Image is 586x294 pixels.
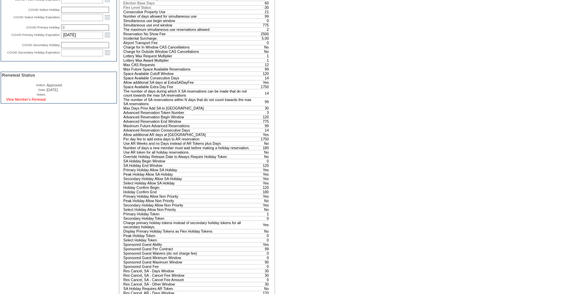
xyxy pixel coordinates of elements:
td: SA Holiday End Window [123,163,256,168]
span: Election Base Days [123,1,155,5]
td: Advanced Reservation Begin Window [123,115,256,119]
td: 0 [256,251,269,255]
td: No [256,198,269,203]
td: -30 [256,5,269,9]
td: 99 [256,247,269,251]
td: Yes [256,132,269,137]
a: Open the calendar popup. [104,49,111,56]
label: COVID Secondary Holiday: [22,43,60,47]
td: 1750 [256,137,269,141]
td: Status: [2,83,46,87]
label: COVID Select Holiday Expiration: [14,16,60,19]
td: Incidental Surcharge. [123,36,256,40]
td: 99 [256,67,269,71]
td: Yes [256,220,269,229]
td: 14 [256,76,269,80]
td: 0 [256,277,269,282]
td: 1 [256,54,269,58]
td: Advanced Reservation Consecutive Days [123,128,256,132]
td: Reservation No Show Fee [123,32,256,36]
td: Yes [256,203,269,207]
td: 0 [256,264,269,269]
td: 120 [256,163,269,168]
td: The number of SA reservations within N days that do not count towards the max SA reservations [123,97,256,106]
td: 120 [256,185,269,190]
td: 14 [256,128,269,132]
td: 1 [256,58,269,62]
td: 0 [256,238,269,242]
td: Peak Holiday Token [123,233,256,238]
td: Secondary Holiday Allow SA Holiday [123,176,256,181]
td: No [256,154,269,159]
td: 180 [256,145,269,150]
td: Max CAS Requests [123,62,256,67]
td: Space Available Consecutive Days [123,76,256,80]
td: Sponsored Guest Minimum Window [123,255,256,260]
td: Yes [256,181,269,185]
td: Select Holiday Token [123,238,256,242]
td: Maximum Future Advanced Reservations [123,123,256,128]
td: No [256,150,269,154]
td: 30 [256,282,269,286]
td: SA Holiday Begin Window [123,159,256,163]
td: 99 [256,123,269,128]
td: 99 [256,97,269,106]
td: 0 [256,18,269,23]
td: Allow additional AR days at [GEOGRAPHIC_DATA] [123,132,256,137]
td: Secondary Holiday Allow Non Priority [123,203,256,207]
span: Renewal Status [2,73,35,78]
span: [DATE] [47,88,58,92]
td: No [256,45,269,49]
td: 775 [256,119,269,123]
td: 0 [256,40,269,45]
td: 14 [256,89,269,97]
td: The number of days during which X SA reservations can be made that do not count towards the max S... [123,89,256,97]
td: 1 [256,212,269,216]
td: 1750 [256,84,269,89]
td: Yes [256,168,269,172]
td: Airport Transport Fee [123,40,256,45]
td: Sponsored Guest Per Contract [123,247,256,251]
td: Charge for In Window CAS Cancellations [123,45,256,49]
td: 90 [256,260,269,264]
td: 30 [256,269,269,273]
td: Res Cancel, SA - Cancel Fee Amount [123,277,256,282]
td: Lottery Max Request Multiplier [123,54,256,58]
td: Date: [2,88,46,92]
td: Display Primary Holiday Tokens as Flex Holiday Tokens [123,229,256,233]
td: Yes [256,176,269,181]
td: Sponsored Guest Ability [123,242,256,247]
td: SA Holiday Requires AR Token [123,286,256,291]
td: No [256,207,269,212]
td: 5.00 [256,36,269,40]
td: Advanced Reservation End Window [123,119,256,123]
td: No [256,286,269,291]
td: Select Holiday Allow Non Priority [123,207,256,212]
td: 3 [256,110,269,115]
a: View Member's Renewal [6,97,46,101]
td: Charge primary holiday tokens instead of secondary holiday tokens for all secondary holidays. [123,220,256,229]
td: Primary Holiday Allow Non Priority [123,194,256,198]
td: Max Days Prior Add SA to [GEOGRAPHIC_DATA] [123,106,256,110]
td: 120 [256,115,269,119]
td: 2 [256,27,269,32]
td: Simultaneous use begin window [123,18,256,23]
td: Res Cancel, SA - Other Window [123,282,256,286]
td: Peak Holiday Allow SA Holiday [123,172,256,176]
td: The maximum simultaneous use reservations allowed [123,27,256,32]
td: 99 [256,14,269,18]
span: Approved [47,83,62,87]
td: Use AR Weeks and no Days instead of AR Tokens plus Days [123,141,256,145]
td: 21 [256,9,269,14]
td: 0 [256,255,269,260]
td: Simultaneous use end window [123,23,256,27]
label: COVID Select Holiday: [29,8,60,12]
td: 120 [256,71,269,76]
td: 775 [256,23,269,27]
label: COVID Primary Holiday: [26,26,60,29]
td: Yes [256,172,269,176]
a: Open the calendar popup. [104,31,111,39]
td: No [256,49,269,54]
td: Allow additional SA days at ExtraSADayFee [123,80,256,84]
td: Yes [256,242,269,247]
